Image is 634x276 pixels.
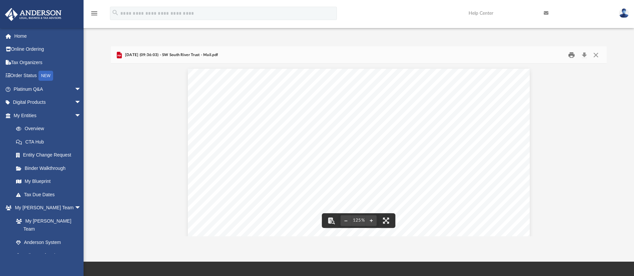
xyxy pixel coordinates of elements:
[123,52,218,58] span: [DATE] (09:36:03) - SW South River Trust - Mail.pdf
[111,46,606,236] div: Preview
[590,50,602,60] button: Close
[90,9,98,17] i: menu
[9,122,91,135] a: Overview
[9,162,91,175] a: Binder Walkthrough
[578,50,590,60] button: Download
[5,43,91,56] a: Online Ordering
[9,249,88,262] a: Client Referrals
[619,8,629,18] img: User Pic
[5,56,91,69] a: Tax Organizers
[5,29,91,43] a: Home
[75,109,88,122] span: arrow_drop_down
[9,135,91,149] a: CTA Hub
[351,218,366,223] div: Current zoom level
[379,213,393,228] button: Enter fullscreen
[75,201,88,215] span: arrow_drop_down
[5,82,91,96] a: Platinum Q&Aarrow_drop_down
[5,96,91,109] a: Digital Productsarrow_drop_down
[38,71,53,81] div: NEW
[565,50,578,60] button: Print
[324,213,339,228] button: Toggle findbar
[111,64,606,236] div: Document Viewer
[5,69,91,83] a: Order StatusNEW
[9,149,91,162] a: Entity Change Request
[5,109,91,122] a: My Entitiesarrow_drop_down
[111,64,606,236] div: File preview
[9,188,91,201] a: Tax Due Dates
[3,8,64,21] img: Anderson Advisors Platinum Portal
[9,175,88,188] a: My Blueprint
[5,201,88,215] a: My [PERSON_NAME] Teamarrow_drop_down
[341,213,351,228] button: Zoom out
[112,9,119,16] i: search
[75,96,88,109] span: arrow_drop_down
[9,214,85,236] a: My [PERSON_NAME] Team
[9,236,88,249] a: Anderson System
[75,82,88,96] span: arrow_drop_down
[90,13,98,17] a: menu
[366,213,377,228] button: Zoom in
